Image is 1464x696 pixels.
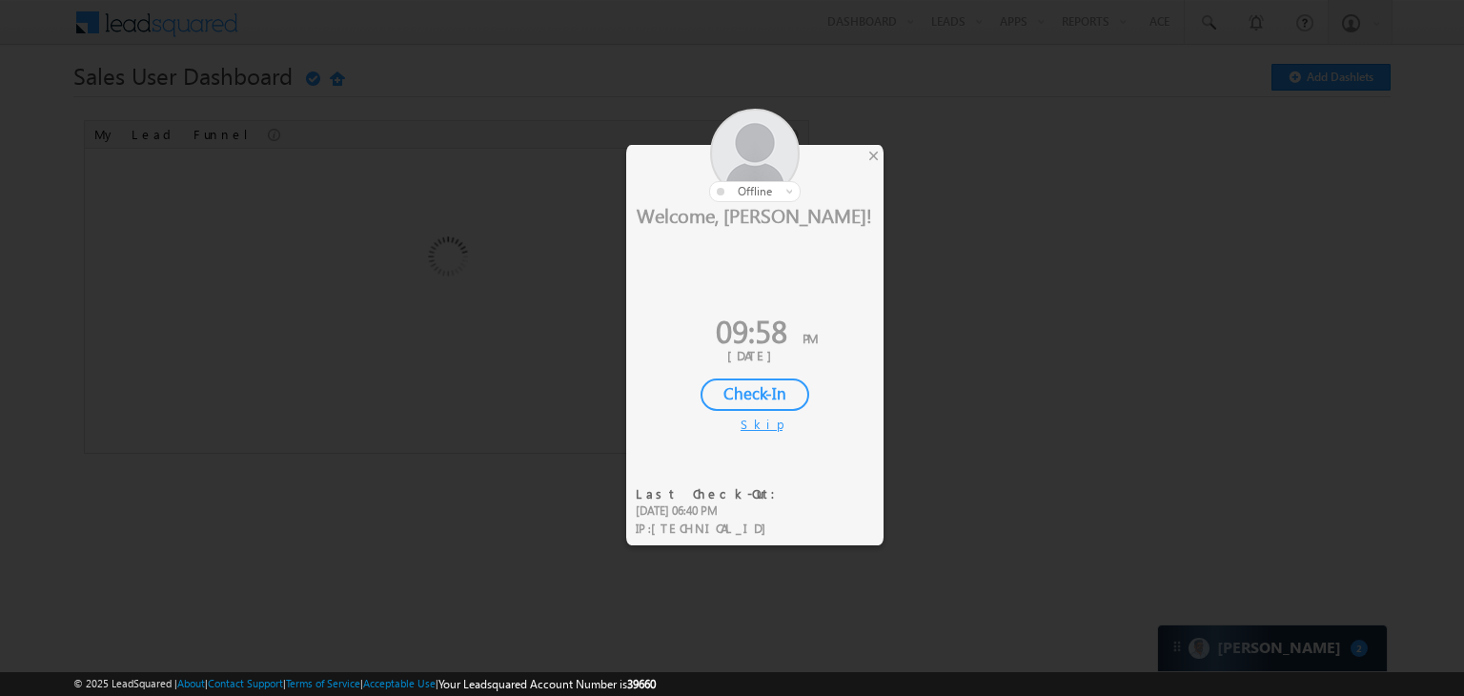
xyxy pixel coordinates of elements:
[738,184,772,198] span: offline
[177,677,205,689] a: About
[803,330,818,346] span: PM
[208,677,283,689] a: Contact Support
[716,309,787,352] span: 09:58
[626,202,884,227] div: Welcome, [PERSON_NAME]!
[286,677,360,689] a: Terms of Service
[627,677,656,691] span: 39660
[636,502,787,520] div: [DATE] 06:40 PM
[363,677,436,689] a: Acceptable Use
[73,675,656,693] span: © 2025 LeadSquared | | | | |
[651,520,776,536] span: [TECHNICAL_ID]
[636,520,787,538] div: IP :
[864,145,884,166] div: ×
[741,416,769,433] div: Skip
[701,379,809,411] div: Check-In
[636,485,787,502] div: Last Check-Out:
[438,677,656,691] span: Your Leadsquared Account Number is
[640,347,869,364] div: [DATE]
